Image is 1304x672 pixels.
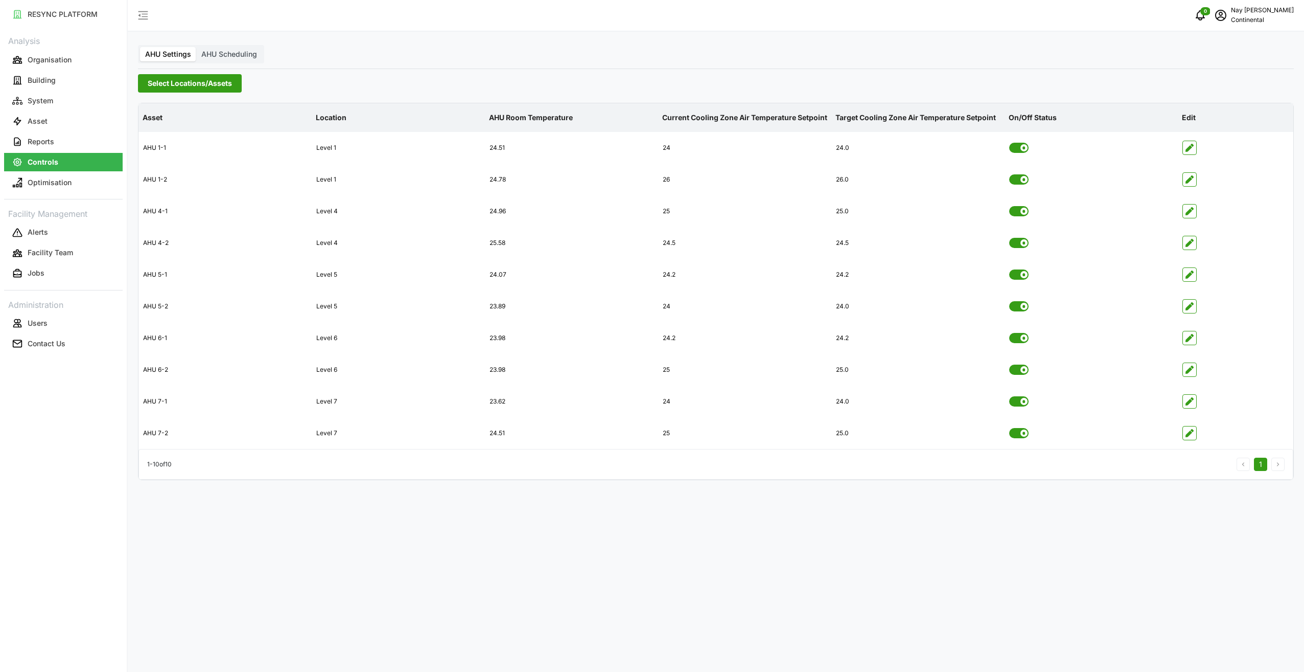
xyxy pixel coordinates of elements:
button: Facility Team [4,244,123,262]
div: 24 [659,136,831,161]
a: Organisation [4,50,123,70]
button: Select Locations/Assets [138,74,242,93]
p: Jobs [28,268,44,278]
div: 24.2 [832,262,1004,287]
span: Select Locations/Assets [148,75,232,92]
div: 26.0 [832,167,1004,192]
div: 23.89 [485,294,658,319]
button: 1 [1254,458,1267,471]
p: Asset [141,104,310,131]
div: AHU 6-2 [139,357,311,383]
button: schedule [1210,5,1231,26]
button: Asset [4,112,123,130]
button: Contact Us [4,334,123,353]
p: Administration [4,297,123,311]
button: Reports [4,132,123,151]
a: Optimisation [4,172,123,193]
a: RESYNC PLATFORM [4,4,123,25]
div: 25.0 [832,421,1004,446]
p: Asset [28,116,48,126]
button: Building [4,71,123,89]
p: Contact Us [28,339,65,349]
div: Level 1 [312,136,484,161]
p: Continental [1231,15,1294,25]
p: Facility Management [4,206,123,220]
div: AHU 4-1 [139,199,311,224]
div: AHU 4-2 [139,231,311,256]
div: 23.98 [485,357,658,383]
div: Level 4 [312,231,484,256]
p: Alerts [28,227,48,237]
div: 25.0 [832,357,1004,383]
div: Level 1 [312,167,484,192]
div: 24.07 [485,262,658,287]
div: AHU 7-1 [139,389,311,414]
div: 24.2 [659,326,831,351]
div: AHU 7-2 [139,421,311,446]
a: Building [4,70,123,91]
p: Organisation [28,55,72,65]
p: Building [28,75,56,85]
button: RESYNC PLATFORM [4,5,123,24]
div: 25 [659,357,831,383]
p: On/Off Status [1007,104,1176,131]
div: Level 7 [312,389,484,414]
div: Level 6 [312,357,484,383]
button: Users [4,314,123,332]
div: AHU 5-1 [139,262,311,287]
a: Alerts [4,222,123,243]
div: Level 6 [312,326,484,351]
div: 24.2 [832,326,1004,351]
button: Optimisation [4,173,123,192]
div: Level 5 [312,262,484,287]
div: 25.0 [832,199,1004,224]
span: AHU Settings [145,50,191,58]
p: Controls [28,157,58,167]
div: 23.62 [485,389,658,414]
div: 24.0 [832,389,1004,414]
p: Location [314,104,483,131]
p: Optimisation [28,177,72,188]
p: Facility Team [28,248,73,258]
p: Nay [PERSON_NAME] [1231,6,1294,15]
a: Asset [4,111,123,131]
p: Edit [1180,104,1291,131]
div: 24.0 [832,294,1004,319]
p: Reports [28,137,54,147]
a: Facility Team [4,243,123,263]
button: notifications [1190,5,1210,26]
p: Users [28,318,48,328]
a: Reports [4,131,123,152]
div: 26 [659,167,831,192]
span: AHU Scheduling [201,50,257,58]
p: Target Cooling Zone Air Temperature Setpoint [833,104,1003,131]
p: Current Cooling Zone Air Temperature Setpoint [660,104,829,131]
div: 24.5 [659,231,831,256]
div: 24.78 [485,167,658,192]
div: 24 [659,389,831,414]
div: 24.96 [485,199,658,224]
a: Contact Us [4,333,123,354]
div: 25 [659,421,831,446]
a: Controls [4,152,123,172]
div: 23.98 [485,326,658,351]
button: Alerts [4,223,123,242]
div: AHU 6-1 [139,326,311,351]
div: 24.5 [832,231,1004,256]
p: Analysis [4,33,123,48]
div: 24.0 [832,136,1004,161]
p: System [28,96,53,106]
p: AHU Room Temperature [487,104,656,131]
button: Organisation [4,51,123,69]
div: Level 7 [312,421,484,446]
a: System [4,91,123,111]
a: Jobs [4,263,123,284]
button: System [4,92,123,110]
div: Level 4 [312,199,484,224]
div: 25.58 [485,231,658,256]
p: RESYNC PLATFORM [28,9,98,19]
p: 1 - 10 of 10 [147,460,172,469]
div: Level 5 [312,294,484,319]
div: 25 [659,199,831,224]
div: AHU 1-1 [139,136,311,161]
